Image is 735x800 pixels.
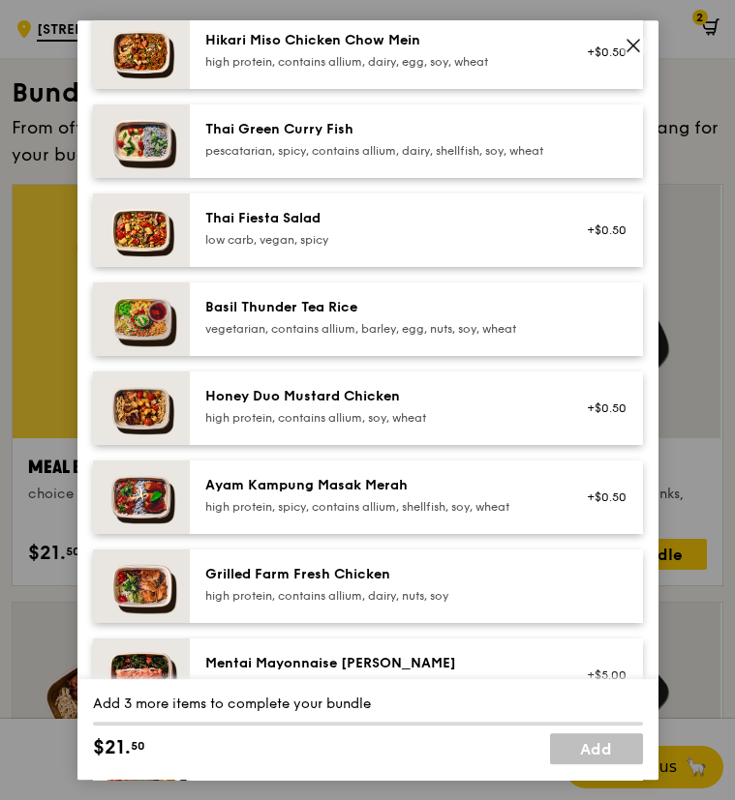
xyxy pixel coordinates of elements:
[93,371,190,445] img: daily_normal_Honey_Duo_Mustard_Chicken__Horizontal_.jpg
[93,193,190,267] img: daily_normal_Thai_Fiesta_Salad__Horizontal_.jpg
[205,677,553,693] div: pescatarian, contains egg, soy, wheat
[205,588,553,604] div: high protein, contains allium, dairy, nuts, soy
[93,282,190,356] img: daily_normal_HORZ-Basil-Thunder-Tea-Rice.jpg
[205,209,553,228] div: Thai Fiesta Salad
[93,638,190,712] img: daily_normal_Mentai-Mayonnaise-Aburi-Salmon-HORZ.jpg
[205,387,553,406] div: Honey Duo Mustard Chicken
[205,298,553,317] div: Basil Thunder Tea Rice
[205,31,553,50] div: Hikari Miso Chicken Chow Mein
[93,460,190,534] img: daily_normal_Ayam_Kampung_Masak_Merah_Horizontal_.jpg
[93,695,643,714] div: Add 3 more items to complete your bundle
[576,222,628,238] div: +$0.50
[93,15,190,89] img: daily_normal_Hikari_Miso_Chicken_Chow_Mein__Horizontal_.jpg
[205,321,553,337] div: vegetarian, contains allium, barley, egg, nuts, soy, wheat
[205,143,553,159] div: pescatarian, spicy, contains allium, dairy, shellfish, soy, wheat
[576,400,628,416] div: +$0.50
[205,499,553,515] div: high protein, spicy, contains allium, shellfish, soy, wheat
[576,44,628,60] div: +$0.50
[93,549,190,623] img: daily_normal_HORZ-Grilled-Farm-Fresh-Chicken.jpg
[576,667,628,683] div: +$5.00
[93,733,131,762] span: $21.
[131,738,145,754] span: 50
[205,54,553,70] div: high protein, contains allium, dairy, egg, soy, wheat
[93,104,190,178] img: daily_normal_HORZ-Thai-Green-Curry-Fish.jpg
[576,489,628,505] div: +$0.50
[550,733,643,764] a: Add
[205,232,553,248] div: low carb, vegan, spicy
[205,476,553,495] div: Ayam Kampung Masak Merah
[205,565,553,584] div: Grilled Farm Fresh Chicken
[205,120,553,139] div: Thai Green Curry Fish
[205,654,553,673] div: Mentai Mayonnaise [PERSON_NAME]
[205,410,553,426] div: high protein, contains allium, soy, wheat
